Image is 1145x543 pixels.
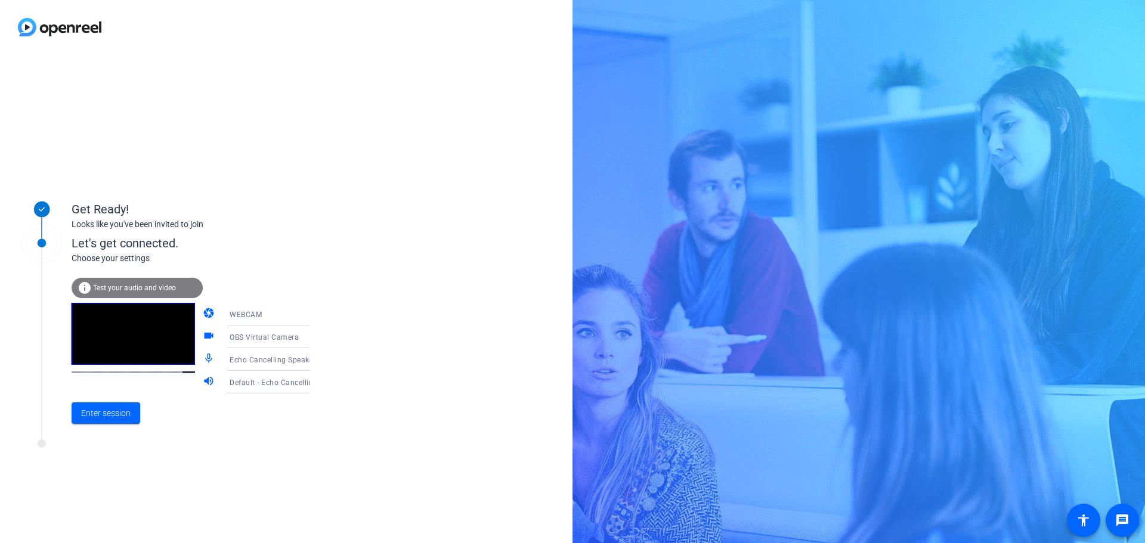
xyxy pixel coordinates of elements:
span: OBS Virtual Camera [230,333,299,342]
mat-icon: accessibility [1076,513,1091,528]
div: Get Ready! [72,200,310,218]
div: Looks like you've been invited to join [72,218,310,231]
mat-icon: camera [203,307,217,321]
span: Default - Echo Cancelling Speakerphone (HP Thunderbolt Dock Audio Module) (03f0:0567) [230,377,546,387]
div: Let's get connected. [72,234,335,252]
mat-icon: info [78,281,92,295]
mat-icon: volume_up [203,375,217,389]
mat-icon: message [1115,513,1129,528]
button: Enter session [72,402,140,424]
span: Test your audio and video [93,284,176,292]
div: Choose your settings [72,252,335,265]
span: Enter session [81,407,131,420]
span: Echo Cancelling Speakerphone (HP Thunderbolt Dock Audio Module) (03f0:0567) [230,355,514,364]
mat-icon: videocam [203,330,217,344]
mat-icon: mic_none [203,352,217,367]
span: WEBCAM [230,311,262,319]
